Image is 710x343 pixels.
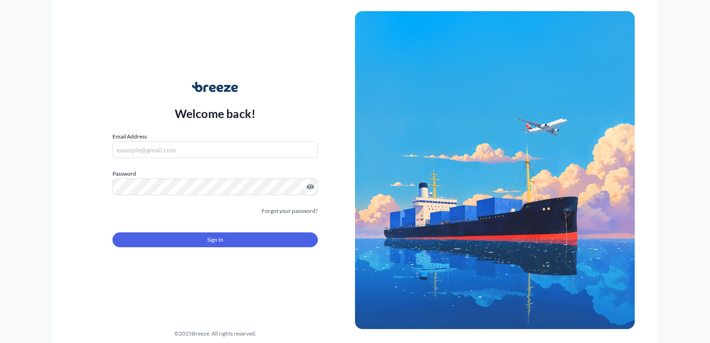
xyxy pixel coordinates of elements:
input: example@gmail.com [112,141,318,158]
label: Password [112,169,318,178]
span: Sign In [207,235,224,244]
p: Welcome back! [175,106,256,121]
button: Show password [307,183,314,191]
a: Forgot your password? [262,206,318,216]
button: Sign In [112,232,318,247]
label: Email Address [112,132,147,141]
img: Ship illustration [355,11,635,329]
div: © 2025 Breeze. All rights reserved. [75,329,355,338]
